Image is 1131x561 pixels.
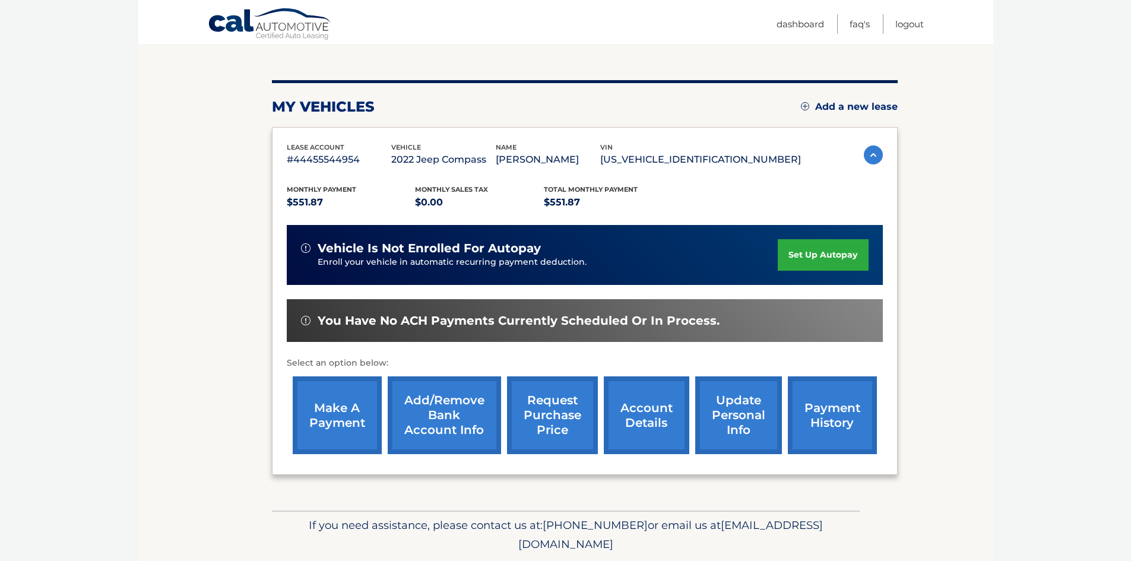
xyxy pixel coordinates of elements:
span: lease account [287,143,344,151]
a: account details [604,376,689,454]
a: FAQ's [850,14,870,34]
span: name [496,143,517,151]
span: vehicle [391,143,421,151]
span: Total Monthly Payment [544,185,638,194]
a: Dashboard [777,14,824,34]
p: Enroll your vehicle in automatic recurring payment deduction. [318,256,778,269]
p: 2022 Jeep Compass [391,151,496,168]
span: [EMAIL_ADDRESS][DOMAIN_NAME] [518,518,823,551]
img: accordion-active.svg [864,145,883,164]
img: add.svg [801,102,809,110]
a: Add a new lease [801,101,898,113]
a: request purchase price [507,376,598,454]
a: update personal info [695,376,782,454]
a: make a payment [293,376,382,454]
h2: my vehicles [272,98,375,116]
p: $0.00 [415,194,544,211]
p: $551.87 [544,194,673,211]
img: alert-white.svg [301,243,311,253]
img: alert-white.svg [301,316,311,325]
span: vehicle is not enrolled for autopay [318,241,541,256]
span: Monthly Payment [287,185,356,194]
p: [US_VEHICLE_IDENTIFICATION_NUMBER] [600,151,801,168]
span: You have no ACH payments currently scheduled or in process. [318,313,720,328]
p: If you need assistance, please contact us at: or email us at [280,516,852,554]
a: set up autopay [778,239,868,271]
a: Cal Automotive [208,8,332,42]
p: $551.87 [287,194,416,211]
span: [PHONE_NUMBER] [543,518,648,532]
a: Add/Remove bank account info [388,376,501,454]
p: #44455544954 [287,151,391,168]
a: payment history [788,376,877,454]
a: Logout [895,14,924,34]
p: Select an option below: [287,356,883,370]
span: Monthly sales Tax [415,185,488,194]
span: vin [600,143,613,151]
p: [PERSON_NAME] [496,151,600,168]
